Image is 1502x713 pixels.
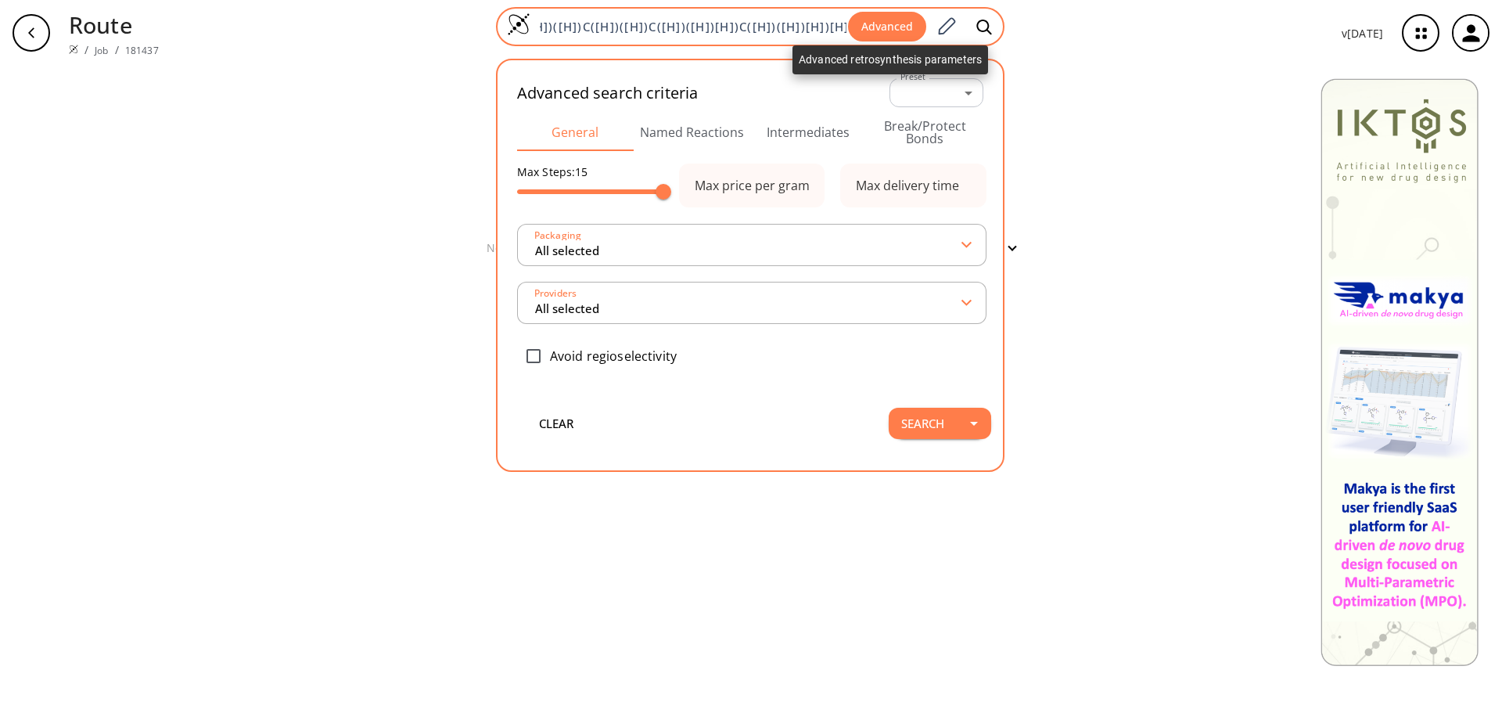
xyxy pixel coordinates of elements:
[848,12,926,42] button: Advanced
[634,113,750,151] button: Named Reactions
[517,164,663,180] p: Max Steps: 15
[530,19,848,34] input: Enter SMILES
[69,45,78,54] img: Spaya logo
[530,289,577,298] label: Providers
[1342,25,1383,41] p: v [DATE]
[509,408,603,439] button: clear
[517,113,634,151] button: General
[115,41,119,58] li: /
[507,13,530,36] img: Logo Spaya
[517,84,699,103] h2: Advanced search criteria
[530,231,581,240] label: Packaging
[69,8,159,41] p: Route
[750,113,867,151] button: Intermediates
[487,239,542,256] p: No results
[889,408,957,439] button: Search
[517,113,983,151] div: Advanced Search Tabs
[856,179,959,192] div: Max delivery time
[792,45,988,74] div: Advanced retrosynthesis parameters
[900,71,925,83] label: Preset
[95,44,108,57] a: Job
[84,41,88,58] li: /
[517,340,986,373] div: Avoid regioselectivity
[1321,78,1479,666] img: Banner
[695,179,810,192] div: Max price per gram
[867,113,983,151] button: Break/Protect Bonds
[125,44,159,57] a: 181437
[965,242,1015,254] button: Filter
